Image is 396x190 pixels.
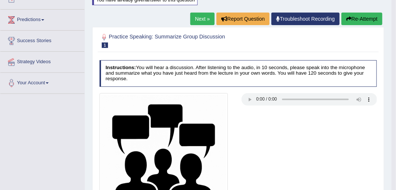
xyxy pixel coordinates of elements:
a: Success Stories [0,31,84,49]
a: Next » [190,13,215,25]
a: Your Account [0,73,84,91]
h4: You will hear a discussion. After listening to the audio, in 10 seconds, please speak into the mi... [100,60,377,87]
button: Report Question [216,13,270,25]
a: Predictions [0,10,84,28]
a: Strategy Videos [0,52,84,70]
b: Instructions: [105,65,136,70]
button: Re-Attempt [341,13,382,25]
h2: Practice Speaking: Summarize Group Discussion [100,33,272,48]
span: 1 [102,43,108,48]
a: Troubleshoot Recording [271,13,340,25]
